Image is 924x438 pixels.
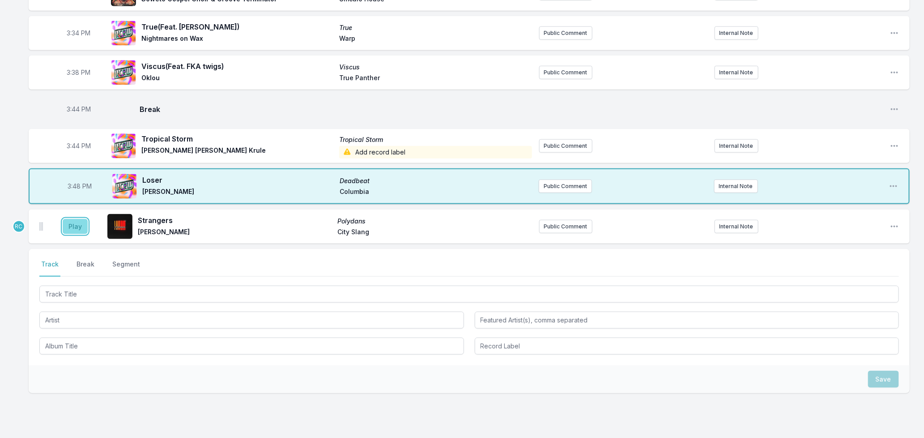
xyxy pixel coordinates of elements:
[142,175,334,185] span: Loser
[890,29,899,38] button: Open playlist item options
[138,228,332,238] span: [PERSON_NAME]
[111,260,142,277] button: Segment
[539,26,592,40] button: Public Comment
[539,180,592,193] button: Public Comment
[138,215,332,226] span: Strangers
[475,338,899,355] input: Record Label
[39,222,43,231] img: Drag Handle
[39,338,464,355] input: Album Title
[141,133,334,144] span: Tropical Storm
[107,214,132,239] img: Polydans
[340,176,532,185] span: Deadbeat
[39,286,899,303] input: Track Title
[339,146,532,159] span: Add record label
[141,34,334,45] span: Nightmares on Wax
[67,142,91,150] span: Timestamp
[39,312,464,329] input: Artist
[75,260,96,277] button: Break
[890,68,899,77] button: Open playlist item options
[141,146,334,159] span: [PERSON_NAME] [PERSON_NAME] Krule
[141,73,334,84] span: Oklou
[890,222,899,231] button: Open playlist item options
[539,66,592,79] button: Public Comment
[339,34,532,45] span: Warp
[339,73,532,84] span: True Panther
[539,139,592,153] button: Public Comment
[67,29,91,38] span: Timestamp
[141,21,334,32] span: True (Feat. [PERSON_NAME])
[715,66,758,79] button: Internal Note
[339,23,532,32] span: True
[112,174,137,199] img: Deadbeat
[339,63,532,72] span: Viscus
[337,217,532,226] span: Polydans
[715,26,758,40] button: Internal Note
[868,371,899,388] button: Save
[67,105,91,114] span: Timestamp
[63,219,88,234] button: Play
[337,228,532,238] span: City Slang
[889,182,898,191] button: Open playlist item options
[475,312,899,329] input: Featured Artist(s), comma separated
[715,139,758,153] button: Internal Note
[140,104,883,115] span: Break
[111,133,136,159] img: Tropical Storm
[340,187,532,198] span: Columbia
[111,60,136,85] img: Viscus
[539,220,592,233] button: Public Comment
[890,142,899,150] button: Open playlist item options
[68,182,92,191] span: Timestamp
[715,220,758,233] button: Internal Note
[141,61,334,72] span: Viscus (Feat. FKA twigs)
[67,68,91,77] span: Timestamp
[339,135,532,144] span: Tropical Storm
[13,220,25,233] p: Raul Campos
[890,105,899,114] button: Open playlist item options
[714,180,758,193] button: Internal Note
[111,21,136,46] img: True
[142,187,334,198] span: [PERSON_NAME]
[39,260,60,277] button: Track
